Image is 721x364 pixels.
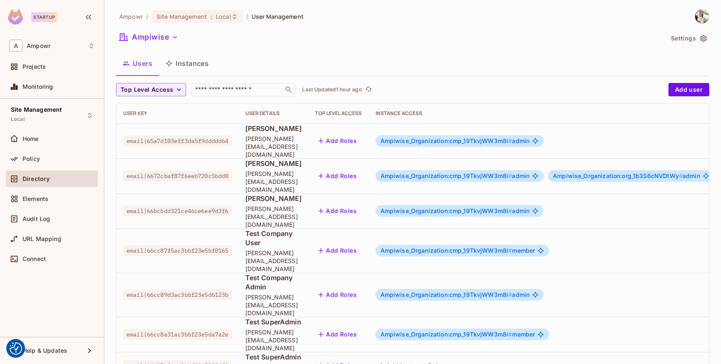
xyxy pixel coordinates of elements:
[246,13,248,20] li: /
[381,137,512,144] span: Ampiwise_Organization:cmp_19TkvjWW3m8i
[315,169,360,183] button: Add Roles
[123,206,232,216] span: email|66bcbdd321ce46ce6ee9d3f6
[376,110,714,117] div: Instance Access
[508,172,512,179] span: #
[381,331,535,338] span: member
[10,342,22,355] img: Revisit consent button
[245,170,302,193] span: [PERSON_NAME][EMAIL_ADDRESS][DOMAIN_NAME]
[23,83,53,90] span: Monitoring
[119,13,143,20] span: the active workspace
[508,331,512,338] span: #
[381,172,512,179] span: Ampiwise_Organization:cmp_19TkvjWW3m8i
[381,247,512,254] span: Ampiwise_Organization:cmp_19TkvjWW3m8i
[245,273,302,291] span: Test Company Admin
[23,156,40,162] span: Policy
[156,13,207,20] span: Site Management
[245,317,302,326] span: Test SuperAdmin
[245,293,302,317] span: [PERSON_NAME][EMAIL_ADDRESS][DOMAIN_NAME]
[508,137,512,144] span: #
[381,173,530,179] span: admin
[23,176,50,182] span: Directory
[123,329,232,340] span: email|66cc8a31ac3bbf23e5da7a2e
[245,249,302,273] span: [PERSON_NAME][EMAIL_ADDRESS][DOMAIN_NAME]
[381,291,512,298] span: Ampiwise_Organization:cmp_19TkvjWW3m8i
[553,172,683,179] span: Ampiwise_Organization:org_1b3S6cNVDtWy
[381,138,530,144] span: admin
[31,12,57,22] div: Startup
[252,13,304,20] span: User Management
[123,171,232,181] span: email|6672cbaf87f6eeb720c5bdd0
[381,247,535,254] span: member
[508,291,512,298] span: #
[365,85,372,94] span: refresh
[362,85,374,95] span: Click to refresh data
[10,342,22,355] button: Consent Preferences
[668,83,709,96] button: Add user
[695,10,709,23] img: Ali Samei
[11,106,62,113] span: Site Management
[245,205,302,228] span: [PERSON_NAME][EMAIL_ADDRESS][DOMAIN_NAME]
[381,331,512,338] span: Ampiwise_Organization:cmp_19TkvjWW3m8i
[245,135,302,158] span: [PERSON_NAME][EMAIL_ADDRESS][DOMAIN_NAME]
[23,63,46,70] span: Projects
[508,247,512,254] span: #
[123,289,232,300] span: email|66cc89d3ac3bbf23e5d6123b
[121,85,173,95] span: Top Level Access
[23,256,46,262] span: Connect
[668,32,709,45] button: Settings
[23,347,67,354] span: Help & Updates
[23,196,48,202] span: Elements
[381,291,530,298] span: admin
[146,13,148,20] li: /
[27,43,50,49] span: Workspace: Ampowr
[315,328,360,341] button: Add Roles
[23,236,61,242] span: URL Mapping
[508,207,512,214] span: #
[159,53,215,74] button: Instances
[8,9,23,25] img: SReyMgAAAABJRU5ErkJggg==
[245,159,302,168] span: [PERSON_NAME]
[245,194,302,203] span: [PERSON_NAME]
[123,136,232,146] span: email|65a7d103eff3da5f9ddddd64
[245,229,302,247] span: Test Company User
[245,328,302,352] span: [PERSON_NAME][EMAIL_ADDRESS][DOMAIN_NAME]
[123,245,232,256] span: email|66cc87f5ac3bbf23e5bf0165
[245,124,302,133] span: [PERSON_NAME]
[315,244,360,257] button: Add Roles
[553,173,700,179] span: admin
[23,136,39,142] span: Home
[23,216,50,222] span: Audit Log
[302,86,362,93] p: Last Updated 1 hour ago
[381,207,512,214] span: Ampiwise_Organization:cmp_19TkvjWW3m8i
[11,116,25,123] span: Local
[216,13,231,20] span: Local
[679,172,683,179] span: #
[210,13,213,20] span: :
[364,85,374,95] button: refresh
[116,53,159,74] button: Users
[245,352,302,361] span: Test SuperAdmin
[315,110,362,117] div: Top Level Access
[315,204,360,218] button: Add Roles
[315,288,360,301] button: Add Roles
[245,110,302,117] div: User Details
[123,110,232,117] div: User Key
[381,208,530,214] span: admin
[9,40,23,52] span: A
[116,83,186,96] button: Top Level Access
[315,134,360,148] button: Add Roles
[116,30,182,44] button: Ampiwise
